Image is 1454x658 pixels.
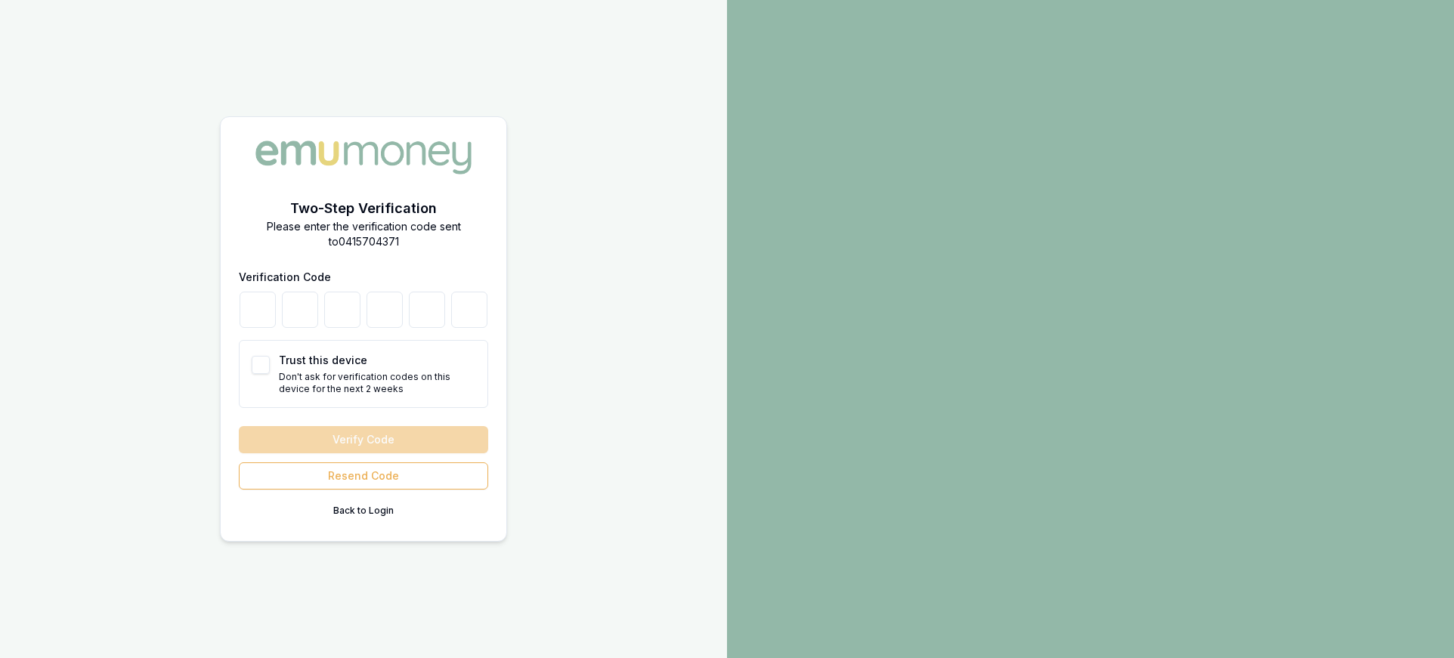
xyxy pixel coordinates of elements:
[279,354,367,366] label: Trust this device
[239,270,331,283] label: Verification Code
[239,198,488,219] h2: Two-Step Verification
[239,462,488,490] button: Resend Code
[250,135,477,179] img: Emu Money
[239,219,488,249] p: Please enter the verification code sent to 0415704371
[279,371,475,395] p: Don't ask for verification codes on this device for the next 2 weeks
[239,499,488,523] button: Back to Login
